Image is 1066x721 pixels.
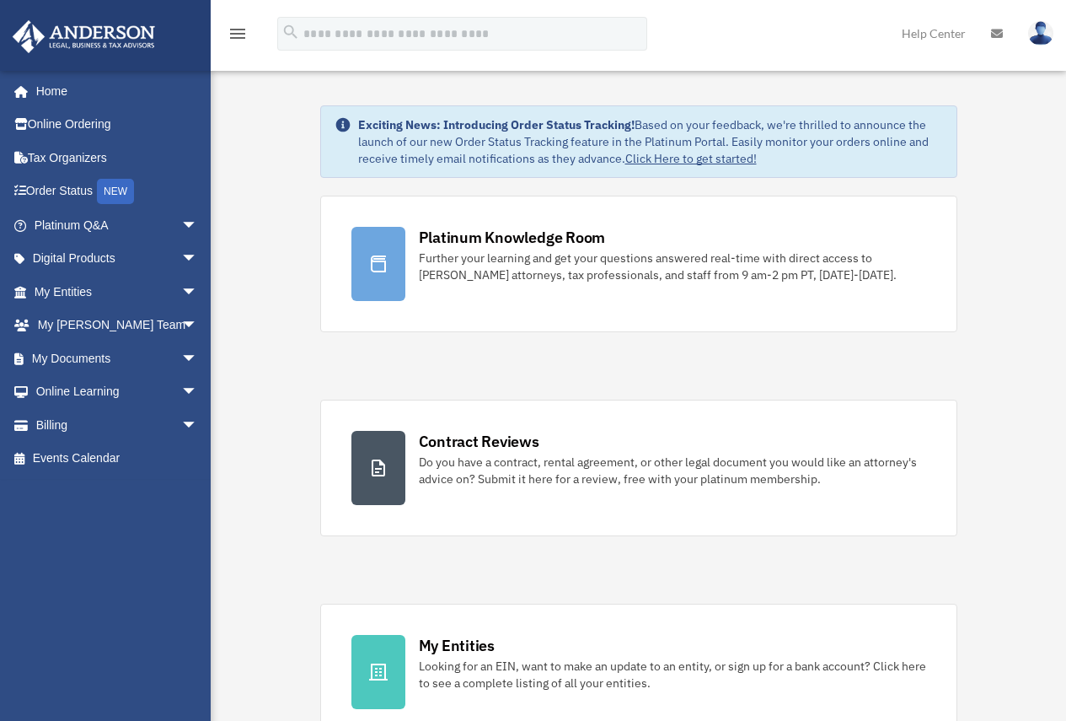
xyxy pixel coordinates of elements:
span: arrow_drop_down [181,208,215,243]
i: menu [228,24,248,44]
div: Contract Reviews [419,431,539,452]
strong: Exciting News: Introducing Order Status Tracking! [358,117,635,132]
span: arrow_drop_down [181,242,215,277]
a: Tax Organizers [12,141,223,175]
a: menu [228,30,248,44]
a: Click Here to get started! [625,151,757,166]
span: arrow_drop_down [181,375,215,410]
a: Online Ordering [12,108,223,142]
div: Platinum Knowledge Room [419,227,606,248]
div: My Entities [419,635,495,656]
img: User Pic [1028,21,1053,46]
span: arrow_drop_down [181,275,215,309]
div: Based on your feedback, we're thrilled to announce the launch of our new Order Status Tracking fe... [358,116,943,167]
span: arrow_drop_down [181,408,215,443]
a: Digital Productsarrow_drop_down [12,242,223,276]
div: Looking for an EIN, want to make an update to an entity, or sign up for a bank account? Click her... [419,658,926,691]
a: My Documentsarrow_drop_down [12,342,223,375]
a: Home [12,74,215,108]
a: Events Calendar [12,442,223,476]
a: Billingarrow_drop_down [12,408,223,442]
a: Order StatusNEW [12,175,223,209]
span: arrow_drop_down [181,309,215,343]
span: arrow_drop_down [181,342,215,376]
div: Further your learning and get your questions answered real-time with direct access to [PERSON_NAM... [419,250,926,283]
i: search [281,23,300,41]
a: Contract Reviews Do you have a contract, rental agreement, or other legal document you would like... [320,400,957,536]
a: Platinum Knowledge Room Further your learning and get your questions answered real-time with dire... [320,196,957,332]
a: Platinum Q&Aarrow_drop_down [12,208,223,242]
a: My [PERSON_NAME] Teamarrow_drop_down [12,309,223,342]
div: Do you have a contract, rental agreement, or other legal document you would like an attorney's ad... [419,454,926,487]
img: Anderson Advisors Platinum Portal [8,20,160,53]
a: Online Learningarrow_drop_down [12,375,223,409]
div: NEW [97,179,134,204]
a: My Entitiesarrow_drop_down [12,275,223,309]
